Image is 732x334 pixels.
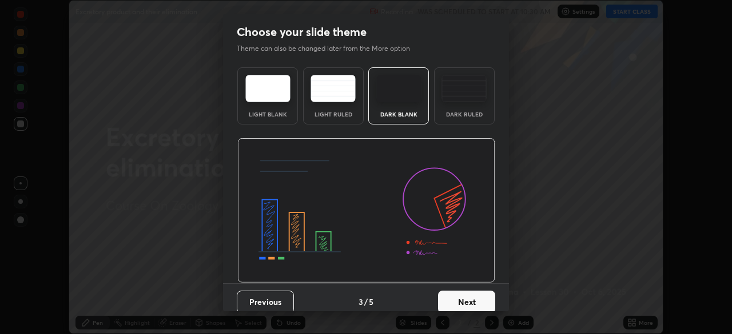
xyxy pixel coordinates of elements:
h4: 3 [359,296,363,308]
img: lightTheme.e5ed3b09.svg [245,75,291,102]
p: Theme can also be changed later from the More option [237,43,422,54]
button: Previous [237,291,294,313]
div: Light Blank [245,111,291,117]
div: Dark Ruled [441,111,487,117]
h4: 5 [369,296,373,308]
h4: / [364,296,368,308]
img: darkRuledTheme.de295e13.svg [441,75,487,102]
div: Light Ruled [311,111,356,117]
img: darkThemeBanner.d06ce4a2.svg [237,138,495,283]
img: lightRuledTheme.5fabf969.svg [311,75,356,102]
button: Next [438,291,495,313]
img: darkTheme.f0cc69e5.svg [376,75,421,102]
h2: Choose your slide theme [237,25,367,39]
div: Dark Blank [376,111,421,117]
